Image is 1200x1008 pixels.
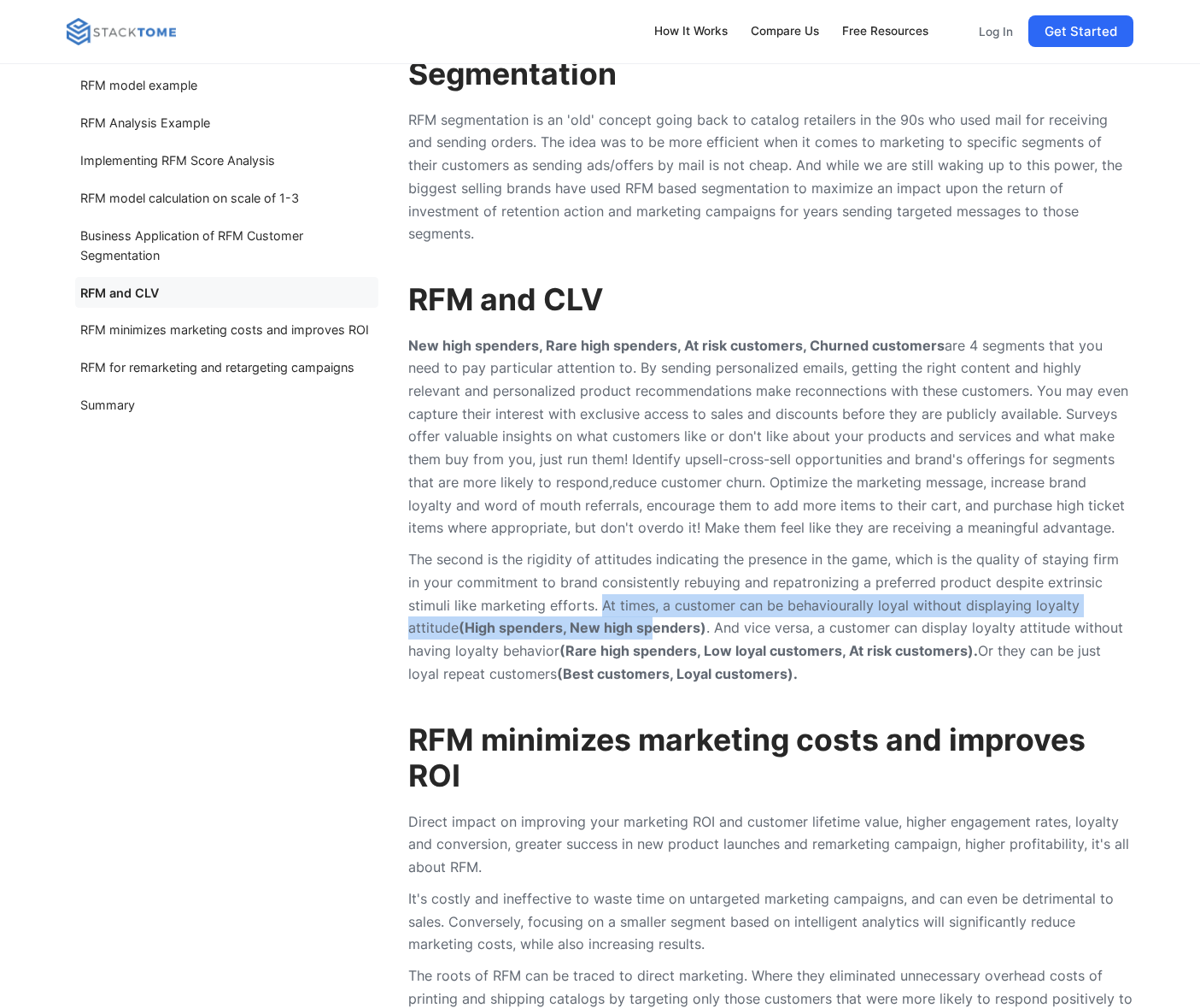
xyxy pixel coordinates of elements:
[408,334,1133,539] p: are 4 segments that you need to pay particular attention to. By sending personalized emails, gett...
[1028,15,1133,47] a: Get Started
[80,113,210,133] div: RFM Analysis Example
[75,70,378,101] a: RFM model example
[408,109,1133,245] p: RFM segmentation is an 'old' concept going back to catalog retailers in the 90s who used mail for...
[408,811,1133,879] p: Direct impact on improving your marketing ROI and customer lifetime value, higher engagement rate...
[80,150,275,170] div: Implementing RFM Score Analysis
[408,887,1133,956] p: It's costly and ineffective to waste time on untargeted marketing campaigns, and can even be detr...
[743,14,828,50] a: Compare Us
[75,144,378,175] a: Implementing RFM Score Analysis
[80,395,135,415] div: Summary
[559,642,978,659] strong: (Rare high spenders, Low loyal customers, At risk customers).
[408,722,1086,795] strong: minimizes marketing costs and improves ROI
[80,225,373,264] div: Business Application of RFM Customer Segmentation
[459,619,706,636] strong: (High spenders, New high spenders)
[80,282,159,302] div: RFM and CLV
[408,722,473,758] strong: RFM
[75,351,378,382] a: RFM for remarketing and retargeting campaigns
[75,182,378,213] a: RFM model calculation on scale of 1-3
[75,277,378,308] a: RFM and CLV
[75,315,378,345] a: RFM minimizes marketing costs and improves ROI
[834,14,936,50] a: Free Resources
[408,281,604,318] strong: RFM and CLV
[979,24,1013,39] p: Log In
[75,389,378,420] a: Summary
[609,474,612,491] em: ,
[80,187,299,207] div: RFM model calculation on scale of 1-3
[647,14,736,50] a: How It Works
[842,22,928,41] div: Free Resources
[970,15,1021,48] a: Log In
[408,548,1133,685] p: The second is the rigidity of attitudes indicating the presence in the game, which is the quality...
[751,22,819,41] div: Compare Us
[75,220,378,270] a: Business Application of RFM Customer Segmentation
[75,107,378,138] a: RFM Analysis Example
[80,75,197,95] div: RFM model example
[654,22,728,41] div: How It Works
[80,357,354,377] div: RFM for remarketing and retargeting campaigns
[80,320,369,339] div: RFM minimizes marketing costs and improves ROI
[408,337,945,354] strong: New high spenders, Rare high spenders, At risk customers, Churned customers
[557,665,798,682] strong: (Best customers, Loyal customers).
